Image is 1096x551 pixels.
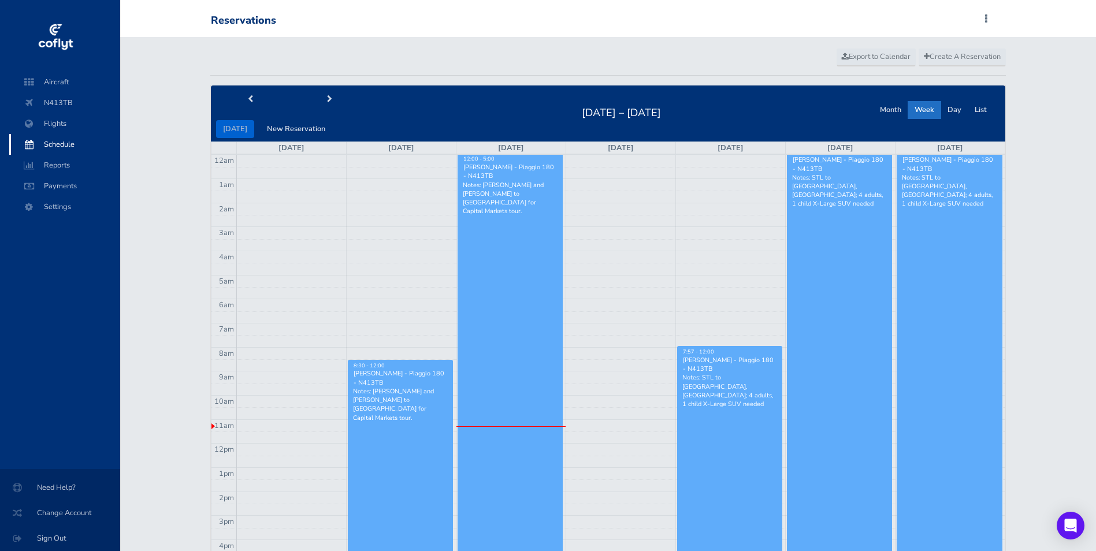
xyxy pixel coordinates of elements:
[353,369,448,386] div: [PERSON_NAME] - Piaggio 180 - N413TB
[908,101,941,119] button: Week
[211,14,276,27] div: Reservations
[498,143,524,153] a: [DATE]
[683,348,714,355] span: 7:57 - 12:00
[21,196,109,217] span: Settings
[842,51,911,62] span: Export to Calendar
[219,204,234,214] span: 2am
[260,120,332,138] button: New Reservation
[463,163,558,180] div: [PERSON_NAME] - Piaggio 180 - N413TB
[463,155,495,162] span: 12:00 - 5:00
[219,252,234,262] span: 4am
[219,541,234,551] span: 4pm
[919,49,1006,66] a: Create A Reservation
[718,143,744,153] a: [DATE]
[463,181,558,216] p: Notes: [PERSON_NAME] and [PERSON_NAME] to [GEOGRAPHIC_DATA] for Capital Markets tour.
[219,372,234,382] span: 9am
[21,176,109,196] span: Payments
[837,49,916,66] a: Export to Calendar
[36,20,75,55] img: coflyt logo
[219,493,234,503] span: 2pm
[219,276,234,286] span: 5am
[219,180,234,190] span: 1am
[14,477,106,498] span: Need Help?
[902,173,997,209] p: Notes: STL to [GEOGRAPHIC_DATA], [GEOGRAPHIC_DATA]; 4 adults, 1 child X-Large SUV needed
[608,143,634,153] a: [DATE]
[792,155,887,173] div: [PERSON_NAME] - Piaggio 180 - N413TB
[575,103,668,120] h2: [DATE] – [DATE]
[290,91,370,109] button: next
[214,444,234,455] span: 12pm
[211,91,291,109] button: prev
[924,51,1001,62] span: Create A Reservation
[21,155,109,176] span: Reports
[388,143,414,153] a: [DATE]
[792,173,887,209] p: Notes: STL to [GEOGRAPHIC_DATA], [GEOGRAPHIC_DATA]; 4 adults, 1 child X-Large SUV needed
[937,143,963,153] a: [DATE]
[21,134,109,155] span: Schedule
[1057,512,1084,539] div: Open Intercom Messenger
[278,143,304,153] a: [DATE]
[219,468,234,479] span: 1pm
[216,120,254,138] button: [DATE]
[219,300,234,310] span: 6am
[873,101,908,119] button: Month
[21,113,109,134] span: Flights
[214,420,234,431] span: 11am
[682,373,777,408] p: Notes: STL to [GEOGRAPHIC_DATA], [GEOGRAPHIC_DATA]; 4 adults, 1 child X-Large SUV needed
[214,396,234,407] span: 10am
[21,92,109,113] span: N413TB
[219,348,234,359] span: 8am
[214,155,234,166] span: 12am
[682,356,777,373] div: [PERSON_NAME] - Piaggio 180 - N413TB
[21,72,109,92] span: Aircraft
[902,155,997,173] div: [PERSON_NAME] - Piaggio 180 - N413TB
[827,143,853,153] a: [DATE]
[14,502,106,523] span: Change Account
[354,362,385,369] span: 8:30 - 12:00
[14,528,106,549] span: Sign Out
[968,101,994,119] button: List
[353,387,448,422] p: Notes: [PERSON_NAME] and [PERSON_NAME] to [GEOGRAPHIC_DATA] for Capital Markets tour.
[219,516,234,527] span: 3pm
[219,324,234,334] span: 7am
[941,101,968,119] button: Day
[219,228,234,238] span: 3am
